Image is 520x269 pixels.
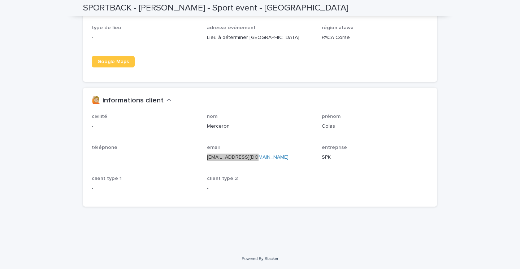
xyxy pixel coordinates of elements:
[207,176,238,181] span: client type 2
[92,185,198,192] p: -
[92,114,107,119] span: civilité
[92,145,117,150] span: téléphone
[207,145,220,150] span: email
[207,34,313,41] p: Lieu à déterminer [GEOGRAPHIC_DATA]
[207,25,256,30] span: adresse événement
[92,34,198,41] p: -
[207,123,313,130] p: Merceron
[207,185,313,192] p: -
[322,154,428,161] p: SPK
[92,25,121,30] span: type de lieu
[92,176,122,181] span: client type 1
[207,114,217,119] span: nom
[92,123,198,130] p: -
[322,145,347,150] span: entreprise
[97,59,129,64] span: Google Maps
[92,96,172,105] button: 🙋🏼 informations client
[207,155,289,160] a: [EMAIL_ADDRESS][DOMAIN_NAME]
[92,96,164,105] h2: 🙋🏼 informations client
[322,25,354,30] span: région atawa
[242,256,278,261] a: Powered By Stacker
[322,114,341,119] span: prénom
[83,3,348,13] h2: SPORTBACK - [PERSON_NAME] - Sport event - [GEOGRAPHIC_DATA]
[322,34,428,41] p: PACA Corse
[92,56,135,67] a: Google Maps
[322,123,428,130] p: Colas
